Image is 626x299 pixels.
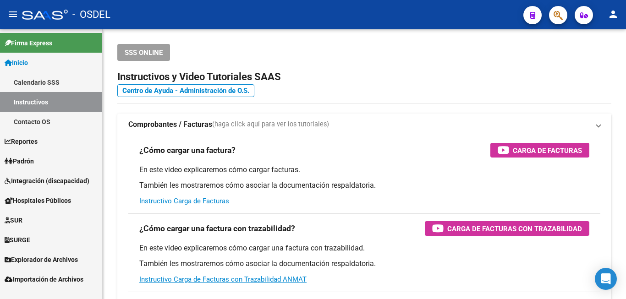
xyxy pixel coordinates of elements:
a: Instructivo Carga de Facturas con Trazabilidad ANMAT [139,275,307,283]
p: En este video explicaremos cómo cargar facturas. [139,165,589,175]
span: Integración (discapacidad) [5,176,89,186]
button: Carga de Facturas con Trazabilidad [425,221,589,236]
span: Reportes [5,136,38,147]
span: Inicio [5,58,28,68]
h3: ¿Cómo cargar una factura con trazabilidad? [139,222,295,235]
span: Carga de Facturas [513,145,582,156]
span: (haga click aquí para ver los tutoriales) [212,120,329,130]
a: Instructivo Carga de Facturas [139,197,229,205]
span: Padrón [5,156,34,166]
span: SURGE [5,235,30,245]
span: Hospitales Públicos [5,196,71,206]
span: Explorador de Archivos [5,255,78,265]
span: Importación de Archivos [5,274,83,284]
span: SUR [5,215,22,225]
span: Firma Express [5,38,52,48]
p: En este video explicaremos cómo cargar una factura con trazabilidad. [139,243,589,253]
button: Carga de Facturas [490,143,589,158]
h3: ¿Cómo cargar una factura? [139,144,236,157]
mat-icon: person [608,9,619,20]
mat-icon: menu [7,9,18,20]
span: - OSDEL [72,5,110,25]
button: SSS ONLINE [117,44,170,61]
a: Centro de Ayuda - Administración de O.S. [117,84,254,97]
mat-expansion-panel-header: Comprobantes / Facturas(haga click aquí para ver los tutoriales) [117,114,611,136]
span: SSS ONLINE [125,49,163,57]
div: Open Intercom Messenger [595,268,617,290]
p: También les mostraremos cómo asociar la documentación respaldatoria. [139,259,589,269]
span: Carga de Facturas con Trazabilidad [447,223,582,234]
strong: Comprobantes / Facturas [128,120,212,130]
p: También les mostraremos cómo asociar la documentación respaldatoria. [139,180,589,190]
h2: Instructivos y Video Tutoriales SAAS [117,68,611,86]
